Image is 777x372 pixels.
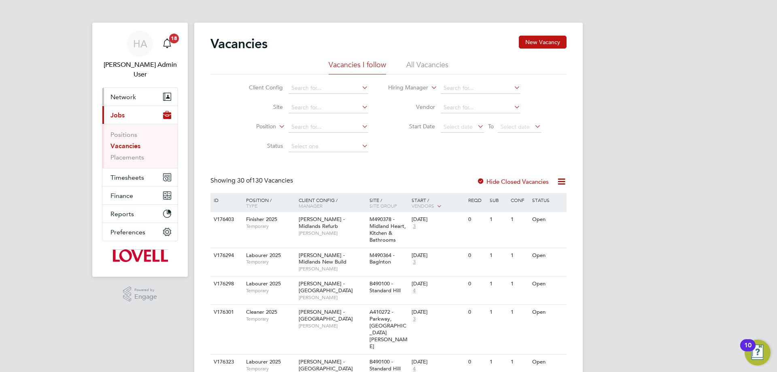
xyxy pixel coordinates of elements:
[110,174,144,181] span: Timesheets
[246,316,295,322] span: Temporary
[246,223,295,230] span: Temporary
[412,309,464,316] div: [DATE]
[412,316,417,323] span: 3
[477,178,549,185] label: Hide Closed Vacancies
[102,60,178,79] span: Hays Admin User
[289,121,368,133] input: Search for...
[133,38,147,49] span: HA
[486,121,496,132] span: To
[509,193,530,207] div: Conf
[488,305,509,320] div: 1
[369,252,395,266] span: M490364 - Baginton
[299,202,323,209] span: Manager
[289,141,368,152] input: Select one
[289,83,368,94] input: Search for...
[289,102,368,113] input: Search for...
[412,359,464,366] div: [DATE]
[236,84,283,91] label: Client Config
[237,176,252,185] span: 30 of
[110,93,136,101] span: Network
[329,60,386,74] li: Vacancies I follow
[123,287,157,302] a: Powered byEngage
[299,230,365,236] span: [PERSON_NAME]
[246,366,295,372] span: Temporary
[509,248,530,263] div: 1
[444,123,473,130] span: Select date
[410,193,466,213] div: Start /
[246,259,295,265] span: Temporary
[466,305,487,320] div: 0
[488,276,509,291] div: 1
[412,259,417,266] span: 3
[110,153,144,161] a: Placements
[299,308,353,322] span: [PERSON_NAME] - [GEOGRAPHIC_DATA]
[240,193,297,213] div: Position /
[530,193,565,207] div: Status
[110,131,137,138] a: Positions
[297,193,367,213] div: Client Config /
[110,228,145,236] span: Preferences
[530,276,565,291] div: Open
[246,202,257,209] span: Type
[246,308,277,315] span: Cleaner 2025
[134,293,157,300] span: Engage
[112,249,168,262] img: lovell-logo-retina.png
[212,355,240,370] div: V176323
[488,355,509,370] div: 1
[134,287,157,293] span: Powered by
[466,276,487,291] div: 0
[369,358,401,372] span: B490100 - Standard Hill
[488,212,509,227] div: 1
[110,192,133,200] span: Finance
[530,305,565,320] div: Open
[509,212,530,227] div: 1
[412,202,434,209] span: Vendors
[229,123,276,131] label: Position
[159,31,175,57] a: 18
[466,355,487,370] div: 0
[509,305,530,320] div: 1
[92,23,188,277] nav: Main navigation
[110,111,125,119] span: Jobs
[210,176,295,185] div: Showing
[744,345,752,356] div: 10
[102,168,178,186] button: Timesheets
[501,123,530,130] span: Select date
[299,216,345,230] span: [PERSON_NAME] - Midlands Refurb
[745,340,771,366] button: Open Resource Center, 10 new notifications
[246,287,295,294] span: Temporary
[102,223,178,241] button: Preferences
[369,308,408,349] span: A410272 - Parkway, [GEOGRAPHIC_DATA][PERSON_NAME]
[212,248,240,263] div: V176294
[466,248,487,263] div: 0
[388,123,435,130] label: Start Date
[210,36,267,52] h2: Vacancies
[299,266,365,272] span: [PERSON_NAME]
[237,176,293,185] span: 130 Vacancies
[246,280,281,287] span: Labourer 2025
[441,102,520,113] input: Search for...
[412,252,464,259] div: [DATE]
[367,193,410,213] div: Site /
[299,294,365,301] span: [PERSON_NAME]
[441,83,520,94] input: Search for...
[110,142,140,150] a: Vacancies
[299,323,365,329] span: [PERSON_NAME]
[406,60,448,74] li: All Vacancies
[509,276,530,291] div: 1
[299,358,353,372] span: [PERSON_NAME] - [GEOGRAPHIC_DATA]
[530,355,565,370] div: Open
[369,280,401,294] span: B490100 - Standard Hill
[169,34,179,43] span: 18
[488,248,509,263] div: 1
[102,31,178,79] a: HA[PERSON_NAME] Admin User
[236,142,283,149] label: Status
[369,216,406,243] span: M490378 - Midland Heart, Kitchen & Bathrooms
[102,88,178,106] button: Network
[102,124,178,168] div: Jobs
[412,216,464,223] div: [DATE]
[102,187,178,204] button: Finance
[519,36,567,49] button: New Vacancy
[412,223,417,230] span: 3
[382,84,428,92] label: Hiring Manager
